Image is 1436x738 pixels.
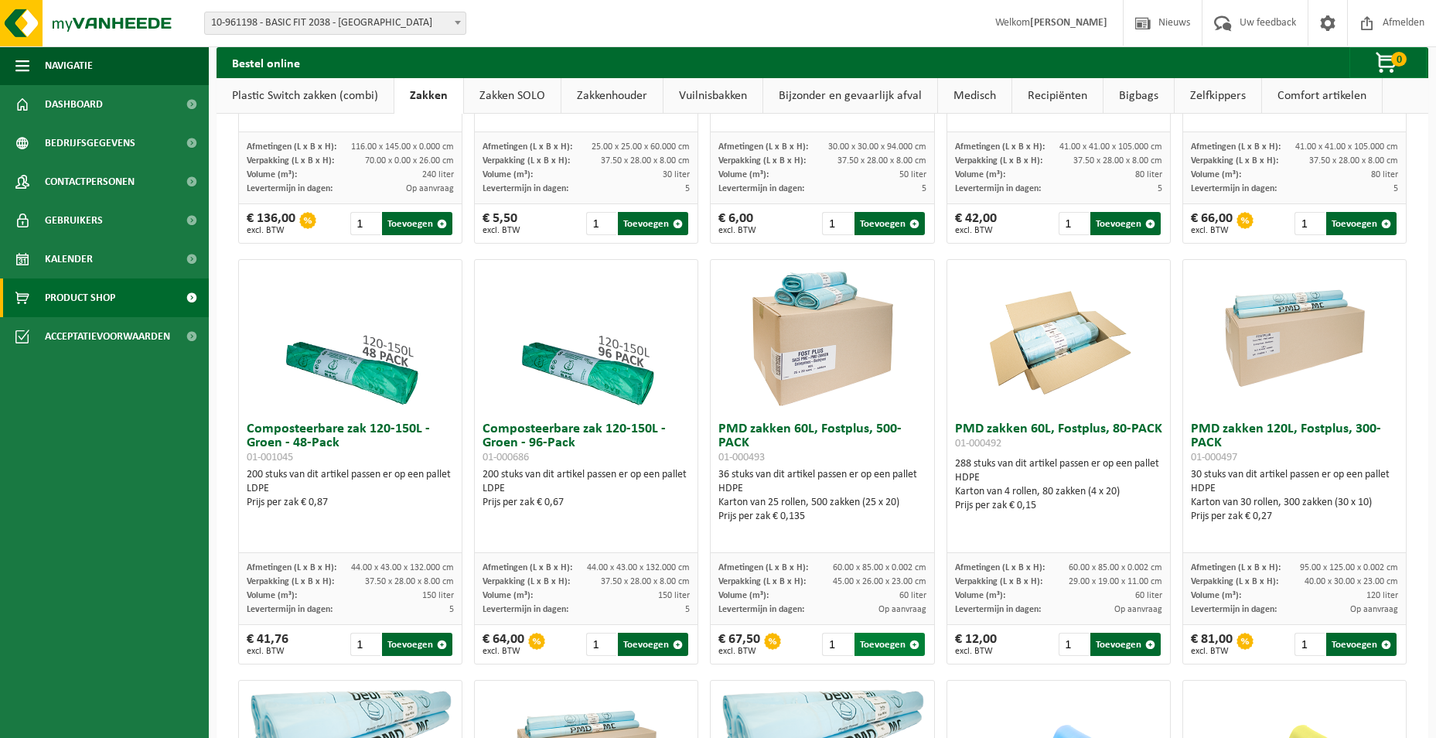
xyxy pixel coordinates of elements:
span: excl. BTW [718,647,760,656]
div: 200 stuks van dit artikel passen er op een pallet [483,468,690,510]
span: Op aanvraag [1114,605,1162,614]
span: 37.50 x 28.00 x 8.00 cm [365,577,454,586]
span: 80 liter [1371,170,1398,179]
span: 95.00 x 125.00 x 0.002 cm [1300,563,1398,572]
input: 1 [822,633,852,656]
input: 1 [1059,212,1089,235]
h2: Bestel online [217,47,316,77]
img: 01-000493 [745,260,899,415]
span: Levertermijn in dagen: [1191,605,1277,614]
span: 01-000686 [483,452,529,463]
span: Levertermijn in dagen: [955,605,1041,614]
span: Verpakking (L x B x H): [247,156,334,166]
span: 40.00 x 30.00 x 23.00 cm [1305,577,1398,586]
div: HDPE [955,471,1162,485]
span: Volume (m³): [718,591,769,600]
span: excl. BTW [247,226,295,235]
span: Verpakking (L x B x H): [718,156,806,166]
div: Prijs per zak € 0,27 [1191,510,1398,524]
div: LDPE [483,482,690,496]
span: Verpakking (L x B x H): [955,156,1042,166]
span: 37.50 x 28.00 x 8.00 cm [601,156,690,166]
span: Verpakking (L x B x H): [247,577,334,586]
span: 30 liter [663,170,690,179]
div: € 66,00 [1191,212,1233,235]
span: excl. BTW [955,647,997,656]
a: Recipiënten [1012,78,1103,114]
span: Levertermijn in dagen: [718,605,804,614]
span: 37.50 x 28.00 x 8.00 cm [601,577,690,586]
div: Karton van 25 rollen, 500 zakken (25 x 20) [718,496,926,510]
span: 44.00 x 43.00 x 132.000 cm [351,563,454,572]
span: Acceptatievoorwaarden [45,317,170,356]
div: Prijs per zak € 0,87 [247,496,454,510]
img: 01-001045 [273,260,428,415]
h3: Composteerbare zak 120-150L - Groen - 96-Pack [483,422,690,464]
div: € 6,00 [718,212,756,235]
span: Levertermijn in dagen: [1191,184,1277,193]
a: Medisch [938,78,1011,114]
input: 1 [350,633,380,656]
a: Bigbags [1103,78,1174,114]
button: Toevoegen [618,633,688,656]
div: 36 stuks van dit artikel passen er op een pallet [718,468,926,524]
a: Zakken [394,78,463,114]
div: 200 stuks van dit artikel passen er op een pallet [247,468,454,510]
span: 44.00 x 43.00 x 132.000 cm [587,563,690,572]
div: 30 stuks van dit artikel passen er op een pallet [1191,468,1398,524]
span: excl. BTW [483,647,524,656]
a: Vuilnisbakken [663,78,762,114]
span: Afmetingen (L x B x H): [718,142,808,152]
span: 60 liter [899,591,926,600]
span: 0 [1391,52,1407,67]
span: Afmetingen (L x B x H): [955,563,1045,572]
a: Plastic Switch zakken (combi) [217,78,394,114]
input: 1 [586,633,616,656]
button: Toevoegen [854,212,925,235]
span: Verpakking (L x B x H): [955,577,1042,586]
span: excl. BTW [1191,647,1233,656]
span: Afmetingen (L x B x H): [247,563,336,572]
div: HDPE [718,482,926,496]
div: Prijs per zak € 0,135 [718,510,926,524]
span: 30.00 x 30.00 x 94.000 cm [828,142,926,152]
div: € 41,76 [247,633,288,656]
span: Verpakking (L x B x H): [483,156,570,166]
h3: Composteerbare zak 120-150L - Groen - 48-Pack [247,422,454,464]
span: Op aanvraag [878,605,926,614]
span: Product Shop [45,278,115,317]
span: 41.00 x 41.00 x 105.000 cm [1295,142,1398,152]
span: Afmetingen (L x B x H): [955,142,1045,152]
a: Zakkenhouder [561,78,663,114]
input: 1 [1059,633,1089,656]
span: excl. BTW [247,647,288,656]
span: 50 liter [899,170,926,179]
div: € 81,00 [1191,633,1233,656]
span: 70.00 x 0.00 x 26.00 cm [365,156,454,166]
button: Toevoegen [1090,633,1161,656]
span: 37.50 x 28.00 x 8.00 cm [1309,156,1398,166]
span: 5 [1158,184,1162,193]
span: Verpakking (L x B x H): [483,577,570,586]
div: Prijs per zak € 0,67 [483,496,690,510]
span: 29.00 x 19.00 x 11.00 cm [1069,577,1162,586]
span: Levertermijn in dagen: [955,184,1041,193]
span: Volume (m³): [247,591,297,600]
button: Toevoegen [854,633,925,656]
div: Karton van 30 rollen, 300 zakken (30 x 10) [1191,496,1398,510]
span: Verpakking (L x B x H): [1191,156,1278,166]
span: excl. BTW [1191,226,1233,235]
span: Kalender [45,240,93,278]
span: Volume (m³): [718,170,769,179]
input: 1 [1294,633,1325,656]
div: HDPE [1191,482,1398,496]
input: 1 [586,212,616,235]
span: 01-000493 [718,452,765,463]
span: Afmetingen (L x B x H): [483,563,572,572]
div: € 42,00 [955,212,997,235]
span: Op aanvraag [406,184,454,193]
span: Volume (m³): [1191,591,1241,600]
div: 288 stuks van dit artikel passen er op een pallet [955,457,1162,513]
button: Toevoegen [1326,212,1397,235]
span: 01-000497 [1191,452,1237,463]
